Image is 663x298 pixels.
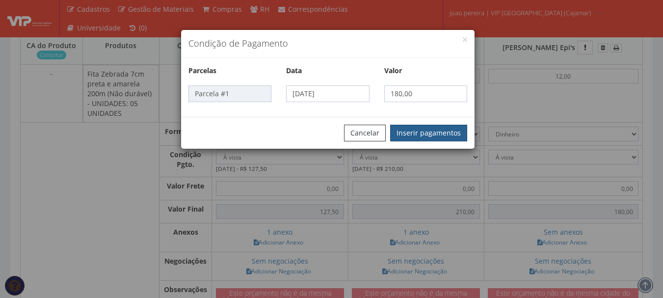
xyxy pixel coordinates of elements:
button: Cancelar [344,125,386,141]
button: Inserir pagamentos [390,125,467,141]
h4: Condição de Pagamento [188,37,467,50]
label: Parcelas [188,66,216,76]
label: Data [286,66,302,76]
label: Valor [384,66,402,76]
